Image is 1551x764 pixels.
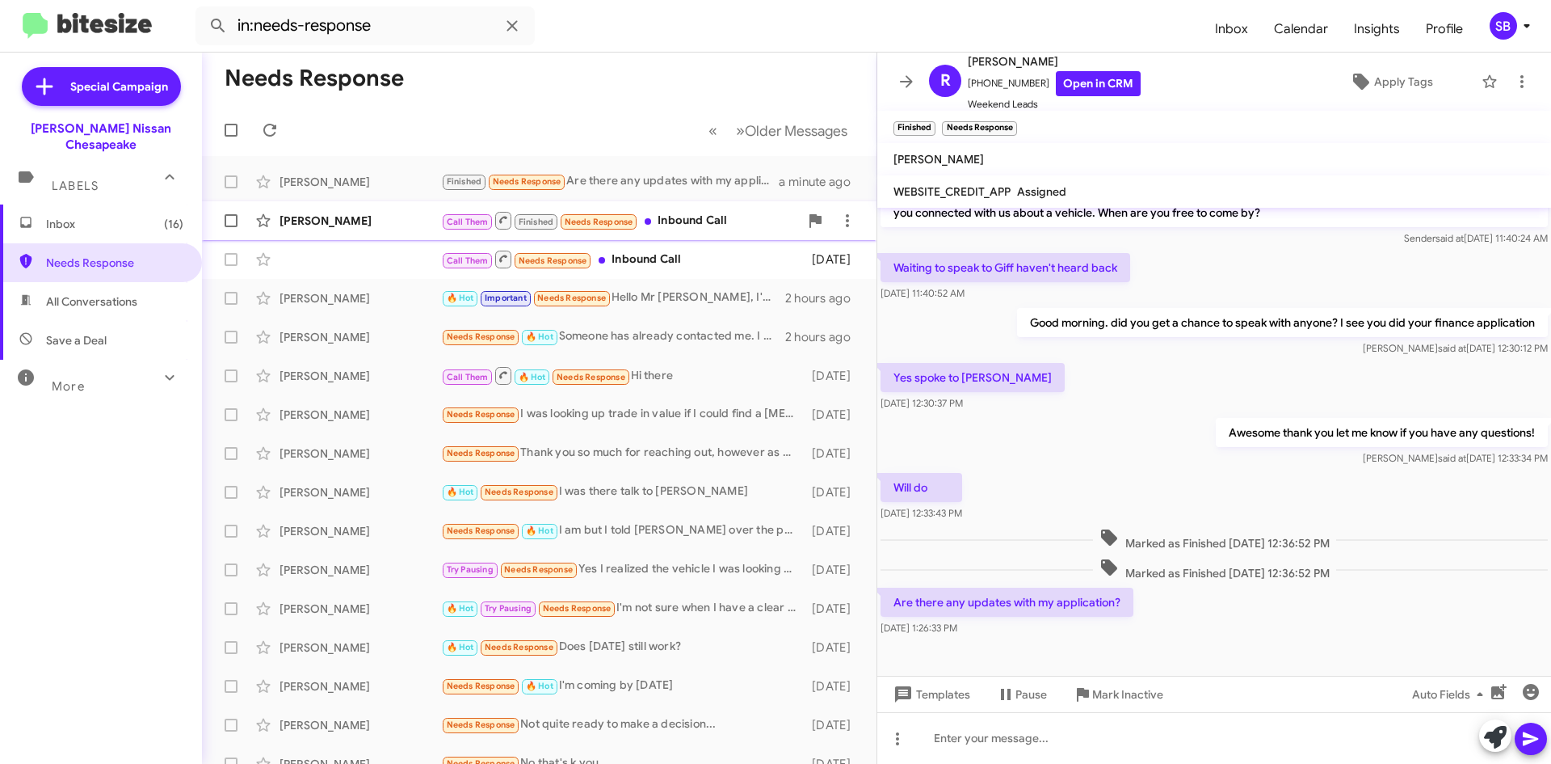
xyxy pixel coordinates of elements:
div: Inbound Call [441,249,804,269]
div: Hello Mr [PERSON_NAME], I'm heading that way now. [441,289,785,307]
span: Important [485,293,527,303]
span: Needs Response [447,448,515,458]
span: Pause [1015,680,1047,709]
span: 🔥 Hot [526,331,553,342]
span: said at [1438,342,1466,354]
span: Sender [DATE] 11:40:24 AM [1404,232,1548,244]
div: Not quite ready to make a decision... [441,715,804,734]
span: Needs Response [447,409,515,420]
span: Apply Tags [1374,67,1433,96]
div: [PERSON_NAME] [280,601,441,617]
span: Special Campaign [70,78,168,95]
div: a minute ago [779,174,864,190]
span: [DATE] 12:33:43 PM [881,507,962,519]
button: Mark Inactive [1060,680,1176,709]
div: [PERSON_NAME] [280,329,441,345]
span: « [708,120,717,141]
h1: Needs Response [225,65,404,91]
div: [PERSON_NAME] [280,678,441,694]
span: Marked as Finished [DATE] 12:36:52 PM [1093,558,1336,581]
div: [DATE] [804,407,864,423]
div: [DATE] [804,678,864,694]
div: [PERSON_NAME] [280,445,441,462]
div: [DATE] [804,445,864,462]
span: Finished [519,217,554,227]
div: I'm coming by [DATE] [441,677,804,695]
button: SB [1476,12,1533,40]
span: 🔥 Hot [447,642,474,652]
span: Needs Response [447,526,515,536]
span: Needs Response [543,603,612,614]
span: [PERSON_NAME] [DATE] 12:30:12 PM [1363,342,1548,354]
div: [PERSON_NAME] [280,484,441,500]
div: I am but I told [PERSON_NAME] over the phone I have an appointment at first time Kia to get it ch... [441,521,804,540]
a: Inbox [1202,6,1261,53]
span: [PHONE_NUMBER] [968,71,1141,96]
div: [PERSON_NAME] [280,213,441,229]
span: Save a Deal [46,332,107,348]
small: Needs Response [942,121,1016,136]
div: [DATE] [804,601,864,617]
p: Awesome thank you let me know if you have any questions! [1216,418,1548,447]
div: [PERSON_NAME] [280,407,441,423]
span: 🔥 Hot [526,681,553,691]
span: Needs Response [447,681,515,691]
span: Needs Response [485,642,553,652]
span: Marked as Finished [DATE] 12:36:52 PM [1093,528,1336,551]
span: 🔥 Hot [447,487,474,497]
span: said at [1438,452,1466,464]
span: Try Pausing [485,603,532,614]
button: Apply Tags [1308,67,1473,96]
span: [DATE] 1:26:33 PM [881,622,957,634]
span: WEBSITE_CREDIT_APP [893,184,1011,199]
div: [DATE] [804,368,864,384]
input: Search [195,6,535,45]
span: 🔥 Hot [519,372,546,382]
div: [DATE] [804,639,864,656]
a: Open in CRM [1056,71,1141,96]
span: Needs Response [537,293,606,303]
div: I'm not sure when I have a clear picture I'll let you know. I'm mobile with work so I try to fit ... [441,599,804,618]
div: [DATE] [804,251,864,268]
button: Previous [699,114,727,147]
p: Good morning. did you get a chance to speak with anyone? I see you did your finance application [1017,308,1548,337]
div: Are there any updates with my application? [441,172,779,191]
div: [PERSON_NAME] [280,562,441,578]
span: Insights [1341,6,1413,53]
a: Profile [1413,6,1476,53]
span: Needs Response [565,217,633,227]
span: R [940,68,951,94]
span: Needs Response [447,331,515,342]
button: Next [726,114,857,147]
p: Will do [881,473,962,502]
span: Call Them [447,372,489,382]
span: Assigned [1017,184,1066,199]
div: Thank you so much for reaching out, however as of now we are not ready to talk at this time. We w... [441,444,804,462]
span: All Conversations [46,293,137,310]
div: [PERSON_NAME] [280,290,441,306]
span: said at [1435,232,1464,244]
div: I was there talk to [PERSON_NAME] [441,483,804,501]
div: [DATE] [804,484,864,500]
div: Yes I realized the vehicle I was looking at was out of my price range [441,560,804,579]
div: SB [1490,12,1517,40]
div: [PERSON_NAME] [280,368,441,384]
a: Calendar [1261,6,1341,53]
span: Older Messages [745,122,847,140]
div: [DATE] [804,717,864,733]
span: 🔥 Hot [447,293,474,303]
div: [PERSON_NAME] [280,717,441,733]
span: Labels [52,179,99,193]
span: [DATE] 11:40:52 AM [881,287,965,299]
button: Auto Fields [1399,680,1503,709]
span: » [736,120,745,141]
button: Pause [983,680,1060,709]
span: Needs Response [519,255,587,266]
div: 2 hours ago [785,290,864,306]
span: [DATE] 12:30:37 PM [881,397,963,409]
span: More [52,379,85,394]
button: Templates [877,680,983,709]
